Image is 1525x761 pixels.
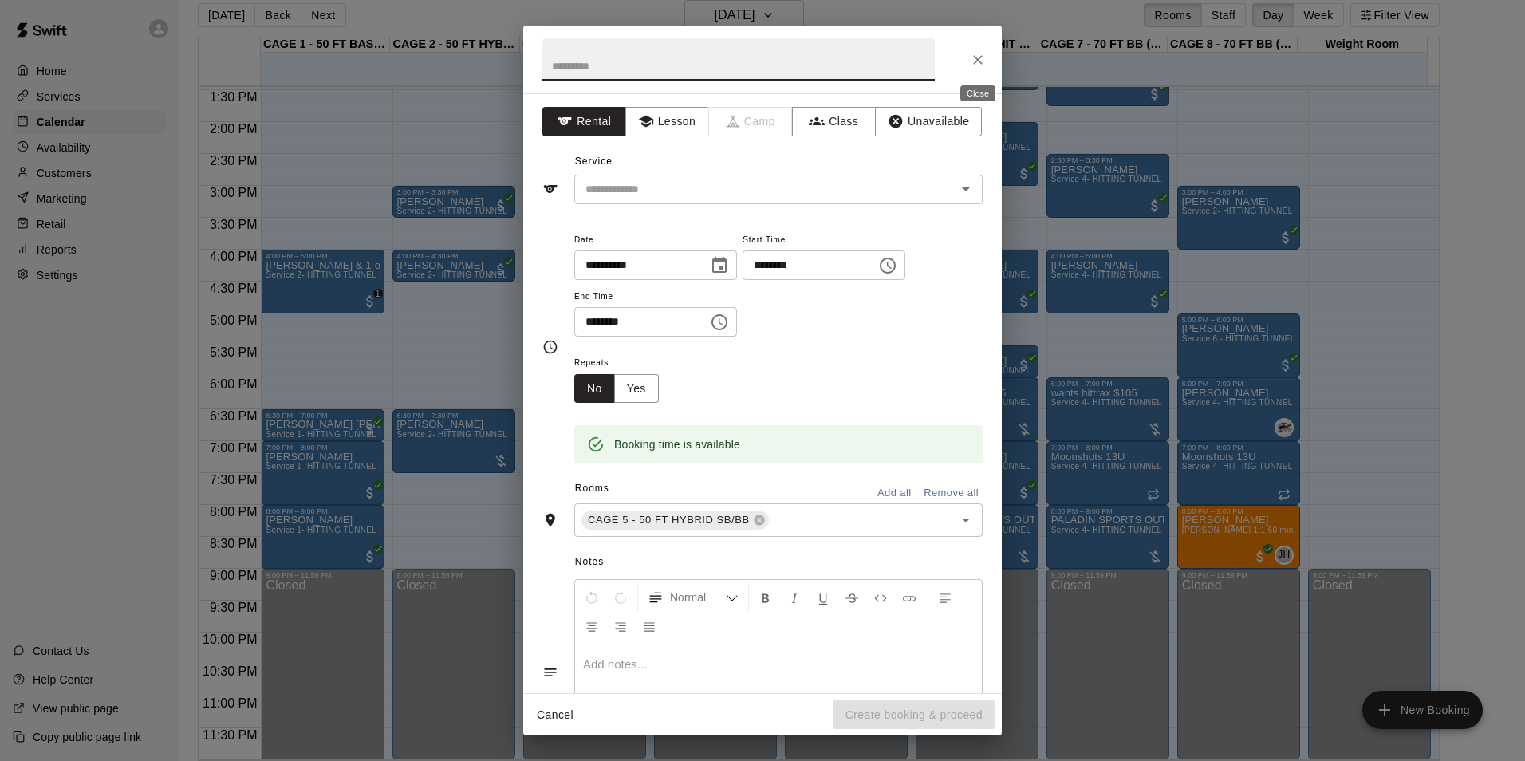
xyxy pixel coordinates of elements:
[875,107,982,136] button: Unavailable
[530,700,581,730] button: Cancel
[574,286,737,308] span: End Time
[574,230,737,251] span: Date
[581,512,756,528] span: CAGE 5 - 50 FT HYBRID SB/BB
[578,583,605,612] button: Undo
[932,583,959,612] button: Left Align
[607,583,634,612] button: Redo
[920,481,983,506] button: Remove all
[542,181,558,197] svg: Service
[542,664,558,680] svg: Notes
[838,583,865,612] button: Format Strikethrough
[867,583,894,612] button: Insert Code
[578,612,605,641] button: Center Align
[896,583,923,612] button: Insert Link
[581,511,769,530] div: CAGE 5 - 50 FT HYBRID SB/BB
[614,374,659,404] button: Yes
[542,107,626,136] button: Rental
[614,430,740,459] div: Booking time is available
[575,550,983,575] span: Notes
[575,483,609,494] span: Rooms
[703,306,735,338] button: Choose time, selected time is 9:00 PM
[869,481,920,506] button: Add all
[963,45,992,74] button: Close
[641,583,745,612] button: Formatting Options
[574,374,615,404] button: No
[743,230,905,251] span: Start Time
[574,353,672,374] span: Repeats
[542,339,558,355] svg: Timing
[574,374,659,404] div: outlined button group
[703,250,735,282] button: Choose date, selected date is Aug 21, 2025
[625,107,709,136] button: Lesson
[709,107,793,136] span: Camps can only be created in the Services page
[955,178,977,200] button: Open
[872,250,904,282] button: Choose time, selected time is 8:00 PM
[955,509,977,531] button: Open
[607,612,634,641] button: Right Align
[792,107,876,136] button: Class
[781,583,808,612] button: Format Italics
[960,85,995,101] div: Close
[670,589,726,605] span: Normal
[752,583,779,612] button: Format Bold
[636,612,663,641] button: Justify Align
[575,156,613,167] span: Service
[542,512,558,528] svg: Rooms
[810,583,837,612] button: Format Underline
